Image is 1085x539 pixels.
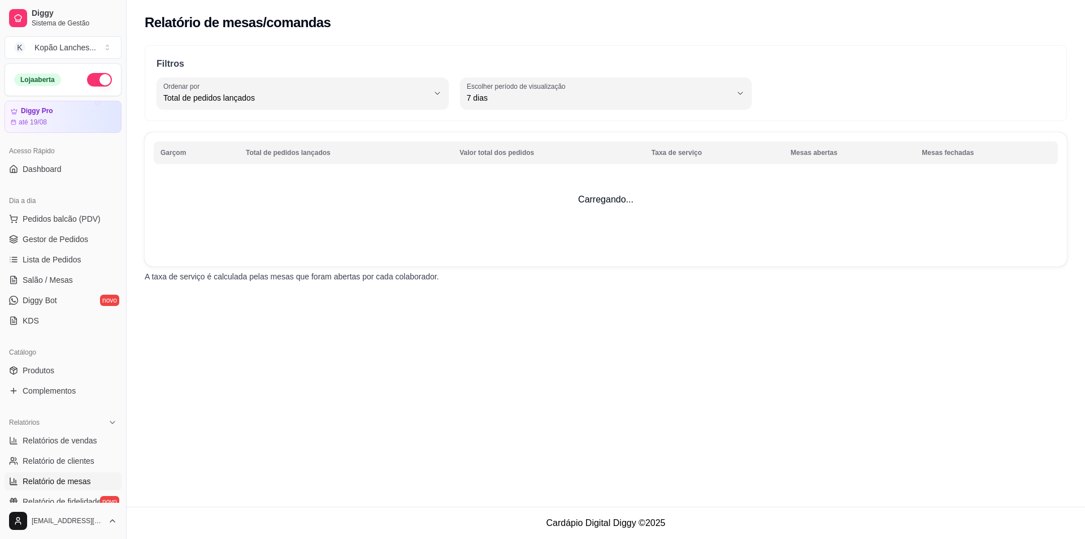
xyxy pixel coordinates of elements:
[87,73,112,87] button: Alterar Status
[9,418,40,427] span: Relatórios
[5,493,121,511] a: Relatório de fidelidadenovo
[23,213,101,225] span: Pedidos balcão (PDV)
[5,192,121,210] div: Dia a dia
[157,77,449,109] button: Ordenar porTotal de pedidos lançados
[23,315,39,326] span: KDS
[5,36,121,59] button: Select a team
[14,42,25,53] span: K
[163,92,428,104] span: Total de pedidos lançados
[23,234,88,245] span: Gestor de Pedidos
[460,77,752,109] button: Escolher período de visualização7 dias
[163,81,203,91] label: Ordenar por
[467,92,732,104] span: 7 dias
[5,452,121,470] a: Relatório de clientes
[5,142,121,160] div: Acesso Rápido
[145,271,1067,282] p: A taxa de serviço é calculada pelas mesas que foram abertas por cada colaborador.
[23,496,101,507] span: Relatório de fidelidade
[5,382,121,400] a: Complementos
[32,19,117,28] span: Sistema de Gestão
[23,295,57,306] span: Diggy Bot
[145,132,1067,266] td: Carregando...
[5,343,121,361] div: Catálogo
[19,118,47,127] article: até 19/08
[5,251,121,269] a: Lista de Pedidos
[5,271,121,289] a: Salão / Mesas
[14,74,61,86] div: Loja aberta
[5,230,121,248] a: Gestor de Pedidos
[5,472,121,490] a: Relatório de mesas
[145,14,331,32] h2: Relatório de mesas/comandas
[5,160,121,178] a: Dashboard
[32,8,117,19] span: Diggy
[5,210,121,228] button: Pedidos balcão (PDV)
[23,274,73,286] span: Salão / Mesas
[23,163,62,175] span: Dashboard
[467,81,569,91] label: Escolher período de visualização
[5,5,121,32] a: DiggySistema de Gestão
[5,101,121,133] a: Diggy Proaté 19/08
[5,361,121,380] a: Produtos
[5,507,121,534] button: [EMAIL_ADDRESS][DOMAIN_NAME]
[157,57,1055,71] p: Filtros
[23,476,91,487] span: Relatório de mesas
[23,254,81,265] span: Lista de Pedidos
[23,455,94,467] span: Relatório de clientes
[5,291,121,309] a: Diggy Botnovo
[34,42,96,53] div: Kopão Lanches ...
[5,312,121,330] a: KDS
[21,107,53,115] article: Diggy Pro
[127,507,1085,539] footer: Cardápio Digital Diggy © 2025
[32,516,103,525] span: [EMAIL_ADDRESS][DOMAIN_NAME]
[23,385,76,396] span: Complementos
[5,432,121,450] a: Relatórios de vendas
[23,365,54,376] span: Produtos
[23,435,97,446] span: Relatórios de vendas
